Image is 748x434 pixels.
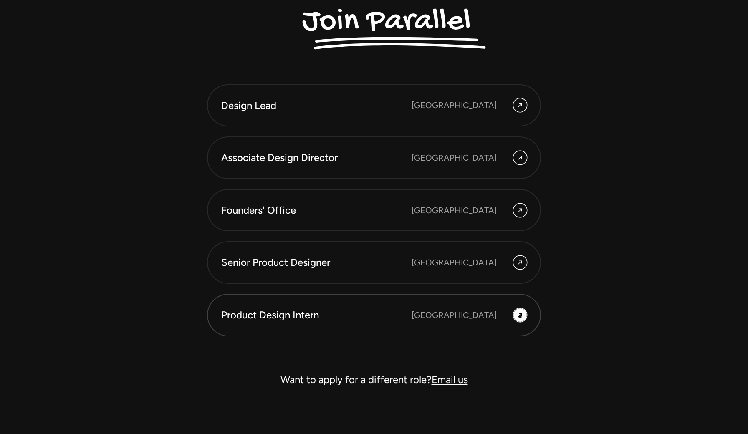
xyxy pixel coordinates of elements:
[412,309,497,321] div: [GEOGRAPHIC_DATA]
[221,203,412,217] div: Founders' Office
[207,294,541,336] a: Product Design Intern [GEOGRAPHIC_DATA]
[207,136,541,179] a: Associate Design Director [GEOGRAPHIC_DATA]
[221,151,412,165] div: Associate Design Director
[432,373,468,386] a: Email us
[207,84,541,127] a: Design Lead [GEOGRAPHIC_DATA]
[221,98,412,113] div: Design Lead
[207,189,541,232] a: Founders' Office [GEOGRAPHIC_DATA]
[412,204,497,217] div: [GEOGRAPHIC_DATA]
[207,370,541,390] div: Want to apply for a different role?
[221,255,412,270] div: Senior Product Designer
[412,99,497,111] div: [GEOGRAPHIC_DATA]
[221,308,412,322] div: Product Design Intern
[412,256,497,269] div: [GEOGRAPHIC_DATA]
[412,151,497,164] div: [GEOGRAPHIC_DATA]
[207,241,541,284] a: Senior Product Designer [GEOGRAPHIC_DATA]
